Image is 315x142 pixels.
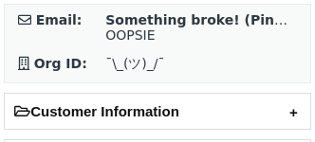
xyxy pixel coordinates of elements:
[105,56,164,71] span: ¯\_(ツ)_/¯
[5,94,310,129] h2: Customer Information
[34,56,87,71] strong: Org ID:
[36,12,83,27] strong: Email:
[105,27,155,43] span: OOPSIE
